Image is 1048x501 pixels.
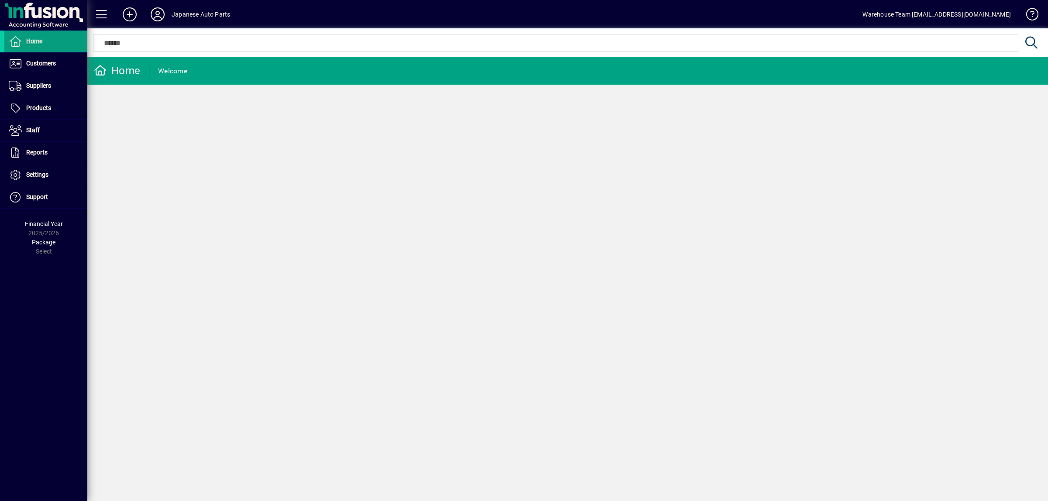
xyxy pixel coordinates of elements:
[4,75,87,97] a: Suppliers
[4,142,87,164] a: Reports
[26,171,48,178] span: Settings
[158,64,187,78] div: Welcome
[32,239,55,246] span: Package
[26,60,56,67] span: Customers
[94,64,140,78] div: Home
[4,186,87,208] a: Support
[4,164,87,186] a: Settings
[26,127,40,134] span: Staff
[144,7,172,22] button: Profile
[862,7,1011,21] div: Warehouse Team [EMAIL_ADDRESS][DOMAIN_NAME]
[116,7,144,22] button: Add
[172,7,230,21] div: Japanese Auto Parts
[25,220,63,227] span: Financial Year
[26,104,51,111] span: Products
[26,38,42,45] span: Home
[26,149,48,156] span: Reports
[4,53,87,75] a: Customers
[1020,2,1037,30] a: Knowledge Base
[4,120,87,141] a: Staff
[26,82,51,89] span: Suppliers
[26,193,48,200] span: Support
[4,97,87,119] a: Products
